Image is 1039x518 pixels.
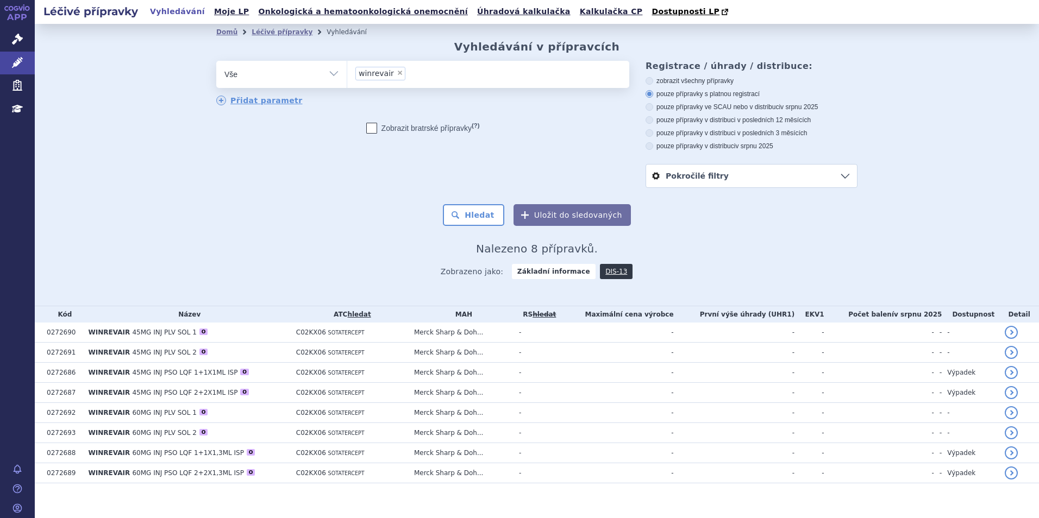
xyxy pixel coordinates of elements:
a: detail [1005,366,1018,379]
td: - [514,323,560,343]
th: První výše úhrady (UHR1) [674,306,795,323]
td: - [674,323,795,343]
span: v srpnu 2025 [735,142,773,150]
td: - [934,363,942,383]
td: Merck Sharp & Doh... [409,383,514,403]
span: WINREVAIR [89,409,130,416]
span: WINREVAIR [89,369,130,376]
td: Merck Sharp & Doh... [409,403,514,423]
div: O [240,369,249,375]
td: - [560,383,674,403]
td: - [794,363,824,383]
th: EKV1 [794,306,824,323]
span: SOTATERCEPT [328,330,365,336]
td: - [824,383,934,403]
span: WINREVAIR [89,349,130,356]
a: Léčivé přípravky [252,28,312,36]
td: Výpadek [942,443,999,463]
span: v srpnu 2025 [894,311,942,318]
a: Vyhledávání [147,4,208,19]
th: ATC [291,306,409,323]
label: pouze přípravky v distribuci v posledních 3 měsících [646,129,858,137]
span: SOTATERCEPT [328,470,365,476]
a: hledat [347,311,371,318]
td: - [794,423,824,443]
strong: Základní informace [512,264,596,279]
td: - [794,463,824,483]
td: - [824,323,934,343]
input: winrevair [409,66,415,80]
span: 45MG INJ PSO LQF 1+1X1ML ISP [132,369,237,376]
h2: Léčivé přípravky [35,4,147,19]
a: detail [1005,426,1018,439]
button: Uložit do sledovaných [514,204,631,226]
abbr: (?) [472,122,479,129]
td: 0272691 [41,343,83,363]
span: SOTATERCEPT [328,450,365,456]
span: C02KX06 [296,389,326,396]
td: - [560,403,674,423]
td: 0272688 [41,443,83,463]
th: MAH [409,306,514,323]
a: DIS-13 [600,264,633,279]
td: - [674,463,795,483]
label: pouze přípravky s platnou registrací [646,90,858,98]
div: O [240,389,249,395]
li: Vyhledávání [327,24,381,40]
td: - [942,323,999,343]
span: winrevair [359,70,394,77]
td: - [934,423,942,443]
span: 60MG INJ PLV SOL 2 [132,429,196,437]
td: - [794,403,824,423]
span: C02KX06 [296,429,326,437]
td: Výpadek [942,383,999,403]
a: detail [1005,446,1018,459]
span: WINREVAIR [89,329,130,336]
div: O [247,469,255,476]
span: 45MG INJ PSO LQF 2+2X1ML ISP [132,389,237,396]
td: - [514,443,560,463]
td: - [514,363,560,383]
td: - [514,463,560,483]
a: detail [1005,466,1018,479]
a: Onkologická a hematoonkologická onemocnění [255,4,471,19]
span: v srpnu 2025 [780,103,818,111]
td: - [824,343,934,363]
a: Úhradová kalkulačka [474,4,574,19]
span: C02KX06 [296,349,326,356]
td: - [824,363,934,383]
a: Pokročilé filtry [646,165,857,187]
td: - [674,423,795,443]
td: Merck Sharp & Doh... [409,463,514,483]
td: Merck Sharp & Doh... [409,343,514,363]
td: - [674,383,795,403]
span: C02KX06 [296,369,326,376]
h3: Registrace / úhrady / distribuce: [646,61,858,71]
td: 0272693 [41,423,83,443]
a: detail [1005,386,1018,399]
span: SOTATERCEPT [328,410,365,416]
label: pouze přípravky ve SCAU nebo v distribuci [646,103,858,111]
span: C02KX06 [296,409,326,416]
td: - [514,383,560,403]
td: - [934,343,942,363]
td: - [794,343,824,363]
a: Kalkulačka CP [577,4,646,19]
div: O [199,409,208,415]
a: vyhledávání neobsahuje žádnou platnou referenční skupinu [533,311,556,318]
a: Moje LP [211,4,252,19]
td: - [934,443,942,463]
a: Přidat parametr [216,96,303,105]
td: Výpadek [942,463,999,483]
td: - [942,403,999,423]
td: 0272690 [41,323,83,343]
a: detail [1005,406,1018,419]
th: Maximální cena výrobce [560,306,674,323]
td: - [942,343,999,363]
div: O [247,449,255,456]
span: 45MG INJ PLV SOL 1 [132,329,196,336]
label: zobrazit všechny přípravky [646,77,858,85]
td: 0272689 [41,463,83,483]
td: - [934,403,942,423]
td: - [514,343,560,363]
